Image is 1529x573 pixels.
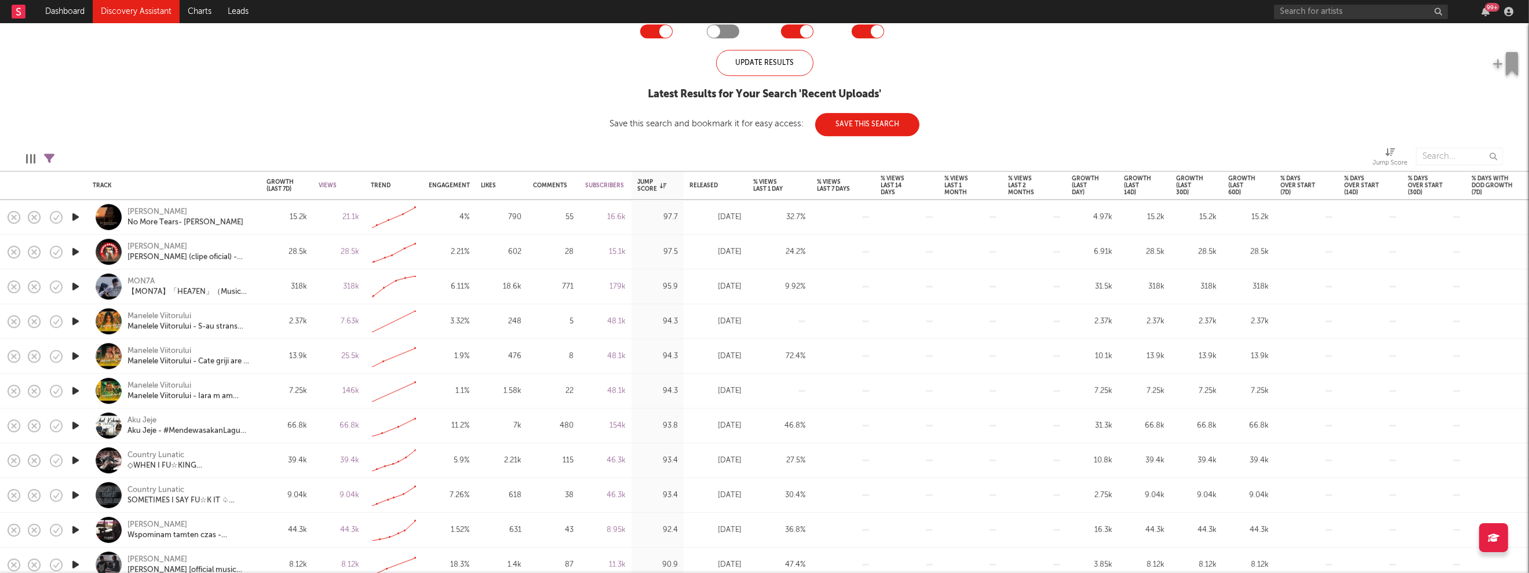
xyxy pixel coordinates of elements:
[1176,488,1217,502] div: 9.04k
[1072,349,1112,363] div: 10.1k
[127,311,191,322] a: Manelele Viitorului
[753,210,805,224] div: 32.7 %
[127,530,252,541] div: Wspominam tamten czas - [PERSON_NAME] - Polskie Italo Disco Nowość 2025
[1124,210,1165,224] div: 15.2k
[1228,210,1269,224] div: 15.2k
[319,419,359,433] div: 66.8k
[753,488,805,502] div: 30.4 %
[585,523,626,537] div: 8.95k
[429,245,469,259] div: 2.21 %
[1373,156,1407,170] div: Jump Score
[753,349,805,363] div: 72.4 %
[319,488,359,502] div: 9.04k
[319,210,359,224] div: 21.1k
[319,558,359,572] div: 8.12k
[127,356,252,367] a: Manelele Viitorului - Cate griji are o mama (Official Video)
[1072,558,1112,572] div: 3.85k
[1124,245,1165,259] div: 28.5k
[753,178,788,192] div: % Views Last 1 Day
[127,461,252,471] a: ◇WHEN I FU☆KING SNAP◇COUNTRY☆LUNATIC◇ #countryrap
[267,280,307,294] div: 318k
[637,178,666,192] div: Jump Score
[1373,142,1407,176] div: Jump Score
[637,384,678,398] div: 94.3
[481,488,521,502] div: 618
[689,245,742,259] div: [DATE]
[1228,175,1256,196] div: Growth (last 60d)
[1228,280,1269,294] div: 318k
[753,280,805,294] div: 9.92 %
[127,322,252,332] div: Manelele Viitorului - S-au strans toate tatele (Remix)
[429,558,469,572] div: 18.3 %
[1008,175,1043,196] div: % Views Last 2 Months
[1124,349,1165,363] div: 13.9k
[1176,523,1217,537] div: 44.3k
[753,454,805,468] div: 27.5 %
[267,210,307,224] div: 15.2k
[1124,558,1165,572] div: 8.12k
[319,182,342,189] div: Views
[481,182,504,189] div: Likes
[319,245,359,259] div: 28.5k
[689,419,742,433] div: [DATE]
[585,315,626,329] div: 48.1k
[267,454,307,468] div: 39.4k
[481,384,521,398] div: 1.58k
[689,182,724,189] div: Released
[1072,419,1112,433] div: 31.3k
[533,384,574,398] div: 22
[585,384,626,398] div: 48.1k
[319,280,359,294] div: 318k
[689,280,742,294] div: [DATE]
[127,242,187,252] a: [PERSON_NAME]
[533,488,574,502] div: 38
[1416,148,1503,165] input: Search...
[481,210,521,224] div: 790
[481,245,521,259] div: 602
[637,419,678,433] div: 93.8
[837,10,899,24] label: Exclude non-music
[533,210,574,224] div: 55
[689,454,742,468] div: [DATE]
[637,558,678,572] div: 90.9
[1176,349,1217,363] div: 13.9k
[1228,523,1269,537] div: 44.3k
[585,488,626,502] div: 46.3k
[689,210,742,224] div: [DATE]
[716,50,813,76] div: Update Results
[1176,558,1217,572] div: 8.12k
[481,523,521,537] div: 631
[1072,280,1112,294] div: 31.5k
[585,419,626,433] div: 154k
[817,178,852,192] div: % Views Last 7 Days
[127,217,243,228] div: No More Tears- [PERSON_NAME]
[319,349,359,363] div: 25.5k
[585,558,626,572] div: 11.3k
[481,558,521,572] div: 1.4k
[481,315,521,329] div: 248
[429,488,469,502] div: 7.26 %
[481,419,521,433] div: 7k
[1072,454,1112,468] div: 10.8k
[429,315,469,329] div: 3.32 %
[1228,384,1269,398] div: 7.25k
[127,554,187,565] a: [PERSON_NAME]
[127,252,252,262] div: [PERSON_NAME] (clipe oficial) - [PERSON_NAME], [PERSON_NAME], [PERSON_NAME]
[429,280,469,294] div: 6.11 %
[127,381,191,391] a: Manelele Viitorului
[127,415,156,426] div: Aku Jeje
[630,10,683,24] label: Exclude dubious
[753,419,805,433] div: 46.8 %
[1228,558,1269,572] div: 8.12k
[429,210,469,224] div: 4 %
[267,384,307,398] div: 7.25k
[371,182,411,189] div: Trend
[267,558,307,572] div: 8.12k
[533,315,574,329] div: 5
[429,182,470,189] div: Engagement
[127,287,252,297] div: 【MON7A】「HEA7EN」（Music Video）
[689,558,742,572] div: [DATE]
[637,210,678,224] div: 97.7
[1176,175,1203,196] div: Growth (last 30d)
